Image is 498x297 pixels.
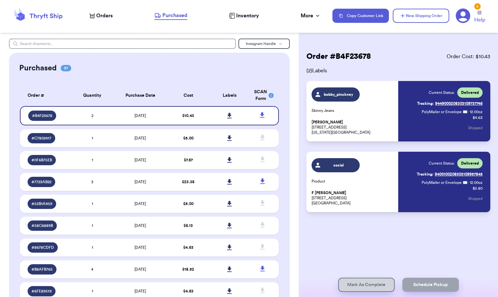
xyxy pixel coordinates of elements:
span: # 0F6B75EB [31,157,52,163]
p: [STREET_ADDRESS] [US_STATE][GEOGRAPHIC_DATA] [312,120,394,135]
a: Inventory [229,12,259,20]
p: [STREET_ADDRESS] [GEOGRAPHIC_DATA] [312,190,394,206]
th: Purchase Date [113,85,168,106]
a: Orders [90,12,113,20]
span: # B4F23678 [32,113,52,118]
span: 1 [92,246,93,249]
span: # 53B1A959 [31,201,52,206]
span: bobby_pinckney [323,92,354,97]
div: 2 [474,3,481,10]
span: 1 [92,224,93,228]
span: $ 10.43 [182,114,194,118]
span: # 6FE89519 [31,289,52,294]
span: PolyMailer or Envelope ✉️ [422,181,468,184]
span: Delivered [461,161,479,166]
span: 3 [91,180,93,184]
span: 12.00 oz [470,109,483,114]
th: Order # [20,85,72,106]
span: social [323,163,354,168]
a: Tracking:9400100208303109957845 [417,169,483,179]
span: 4 [91,267,93,271]
span: [PERSON_NAME] [312,120,343,125]
span: $ 4.63 [183,289,193,293]
span: $ 6.13 [184,224,193,228]
th: Cost [167,85,209,106]
button: Shipped [468,121,483,135]
span: 12.00 oz [470,180,483,185]
span: Current Status: [429,90,455,95]
span: Order Cost: $ 10.43 [447,53,490,60]
span: 1 [92,136,93,140]
span: $ 5.00 [183,202,193,206]
span: F [PERSON_NAME] [312,191,346,195]
span: # 58C6889B [31,223,53,228]
button: New Shipping Order [393,9,449,23]
span: # 7723AB22 [31,179,51,184]
span: 97 [61,65,71,71]
span: : [468,109,468,114]
h2: Purchased [19,63,57,73]
span: # C7802417 [31,136,51,141]
span: 2 [91,114,93,118]
p: Product [312,179,394,184]
span: [DATE] [134,224,146,228]
span: Tracking: [417,101,434,106]
span: Help [474,16,485,24]
a: Purchased [154,12,187,20]
span: Instagram Handle [246,42,276,46]
h2: Order # B4F23678 [306,51,371,62]
button: Instagram Handle [238,39,290,49]
button: Mark As Complete [338,278,395,292]
th: Labels [209,85,250,106]
span: $ 4.63 [183,246,193,249]
div: More [301,12,321,20]
span: [DATE] [134,246,146,249]
span: [DATE] [134,136,146,140]
span: [DATE] [134,267,146,271]
span: 1 [92,289,93,293]
span: # 8678CDFD [31,245,54,250]
span: Current Status: [429,161,455,166]
p: Skinny Jeans [312,108,394,113]
span: Purchased [162,12,187,19]
span: $ 23.38 [182,180,194,184]
span: Tracking: [417,172,434,177]
p: $ 4.63 [473,115,483,120]
span: $ 18.52 [182,267,194,271]
span: Delivered [461,90,479,95]
span: [DATE] [134,158,146,162]
th: Quantity [72,85,113,106]
span: # B8AFB765 [31,267,53,272]
a: Help [474,11,485,24]
a: Tracking:9449000208303109737746 [417,98,483,109]
span: [DATE] [134,289,146,293]
span: $ 7.67 [184,158,193,162]
button: Copy Customer Link [332,9,389,23]
div: SCAN Form [254,89,271,102]
span: $ 5.00 [183,136,193,140]
span: 1 [92,202,93,206]
p: $ 5.80 [473,186,483,191]
span: PolyMailer or Envelope ✉️ [422,110,468,114]
span: : [468,180,468,185]
span: Inventory [236,12,259,20]
button: Schedule Pickup [402,278,459,292]
a: 2 [456,8,470,23]
span: [DATE] [134,114,146,118]
span: [DATE] [134,180,146,184]
span: 1 [92,158,93,162]
input: Search shipments... [9,39,236,49]
span: Orders [96,12,113,20]
button: Shipped [468,192,483,206]
span: ( 2 ) Labels [306,67,490,75]
span: [DATE] [134,202,146,206]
